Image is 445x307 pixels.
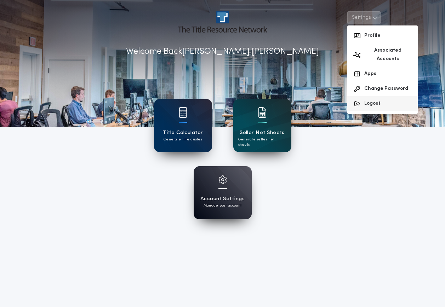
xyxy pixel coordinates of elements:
[204,203,241,208] p: Manage your account
[162,129,203,137] h1: Title Calculator
[164,137,202,142] p: Generate title quotes
[200,195,245,203] h1: Account Settings
[347,11,381,24] button: Settings
[233,99,291,152] a: card iconSeller Net SheetsGenerate seller net sheets
[347,28,418,43] button: Profile
[154,99,212,152] a: card iconTitle CalculatorGenerate title quotes
[347,43,418,66] button: Associated Accounts
[240,129,285,137] h1: Seller Net Sheets
[347,81,418,96] button: Change Password
[347,66,418,81] button: Apps
[258,107,267,118] img: card icon
[126,45,319,58] p: Welcome Back [PERSON_NAME] [PERSON_NAME]
[178,11,267,33] img: account-logo
[347,25,418,114] div: Settings
[179,107,187,118] img: card icon
[347,96,418,111] button: Logout
[194,166,252,219] a: card iconAccount SettingsManage your account
[218,175,227,184] img: card icon
[238,137,286,147] p: Generate seller net sheets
